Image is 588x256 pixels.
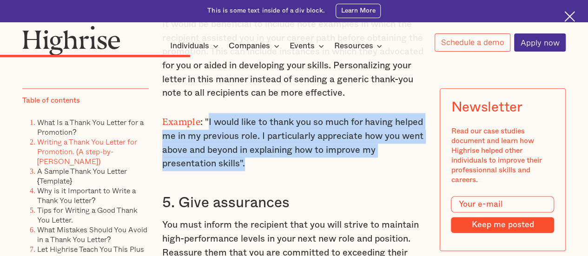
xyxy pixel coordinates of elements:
[336,4,381,18] a: Learn More
[37,136,137,167] a: Writing a Thank You Letter for Promotion. (A step-by-[PERSON_NAME])
[22,26,120,55] img: Highrise logo
[162,117,200,122] strong: Example
[290,40,327,52] div: Events
[37,185,136,206] a: Why is it Important to Write a Thank You letter?
[229,40,282,52] div: Companies
[37,117,144,138] a: What Is a Thank You Letter for a Promotion?
[22,96,80,105] div: Table of contents
[451,196,554,233] form: Modal Form
[37,204,138,225] a: Tips for Writing a Good Thank You Letter.
[162,194,426,212] h3: 5. Give assurances
[451,217,554,232] input: Keep me posted
[170,40,221,52] div: Individuals
[435,33,510,52] a: Schedule a demo
[564,11,575,22] img: Cross icon
[334,40,385,52] div: Resources
[162,18,426,100] p: It would be beneficial to include note examples in which the recipient assisted you in your caree...
[207,7,325,15] div: This is some text inside of a div block.
[162,113,426,171] p: : "I would like to thank you so much for having helped me in my previous role. I particularly app...
[170,40,209,52] div: Individuals
[451,126,554,185] div: Read our case studies document and learn how Highrise helped other individuals to improve their p...
[290,40,315,52] div: Events
[334,40,373,52] div: Resources
[37,165,127,186] a: A Sample Thank You Letter {Template}
[37,224,147,245] a: What Mistakes Should You Avoid in a Thank You Letter?
[514,33,566,52] a: Apply now
[229,40,270,52] div: Companies
[451,196,554,213] input: Your e-mail
[451,99,522,115] div: Newsletter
